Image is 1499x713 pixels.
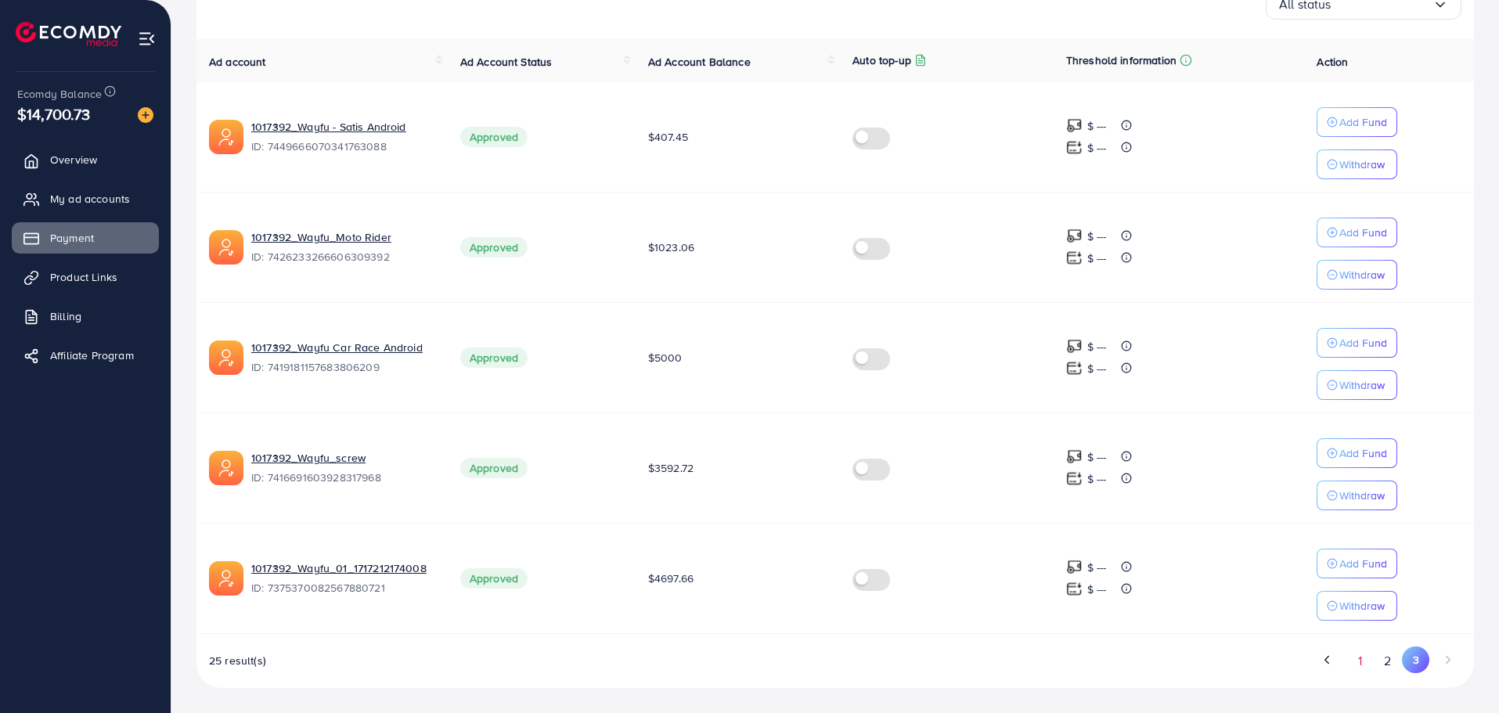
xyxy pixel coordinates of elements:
[12,261,159,293] a: Product Links
[209,561,243,596] img: ic-ads-acc.e4c84228.svg
[648,239,694,255] span: $1023.06
[648,460,694,476] span: $3592.72
[209,653,266,668] span: 25 result(s)
[1066,559,1083,575] img: top-up amount
[251,470,435,485] span: ID: 7416691603928317968
[1087,139,1107,157] p: $ ---
[1317,149,1397,179] button: Withdraw
[1087,249,1107,268] p: $ ---
[1066,470,1083,487] img: top-up amount
[138,30,156,48] img: menu
[50,191,130,207] span: My ad accounts
[17,86,102,102] span: Ecomdy Balance
[648,54,751,70] span: Ad Account Balance
[209,230,243,265] img: ic-ads-acc.e4c84228.svg
[209,451,243,485] img: ic-ads-acc.e4c84228.svg
[852,51,911,70] p: Auto top-up
[1066,448,1083,465] img: top-up amount
[1339,596,1385,615] p: Withdraw
[251,580,435,596] span: ID: 7375370082567880721
[251,119,435,135] a: 1017392_Wayfu - Satis Android
[12,183,159,214] a: My ad accounts
[1339,486,1385,505] p: Withdraw
[1066,581,1083,597] img: top-up amount
[1314,646,1342,673] button: Go to previous page
[251,119,435,155] div: <span class='underline'>1017392_Wayfu - Satis Android</span></br>7449666070341763088
[460,237,528,257] span: Approved
[1432,643,1487,701] iframe: Chat
[1317,549,1397,578] button: Add Fund
[50,230,94,246] span: Payment
[209,340,243,375] img: ic-ads-acc.e4c84228.svg
[209,120,243,154] img: ic-ads-acc.e4c84228.svg
[1346,646,1374,675] button: Go to page 1
[1317,438,1397,468] button: Add Fund
[1087,117,1107,135] p: $ ---
[648,129,688,145] span: $407.45
[251,359,435,375] span: ID: 7419181157683806209
[1087,359,1107,378] p: $ ---
[460,347,528,368] span: Approved
[1066,51,1176,70] p: Threshold information
[138,107,153,123] img: image
[1339,223,1387,242] p: Add Fund
[17,103,91,125] span: $14,700.73
[12,222,159,254] a: Payment
[1339,444,1387,463] p: Add Fund
[1087,470,1107,488] p: $ ---
[12,144,159,175] a: Overview
[251,450,435,466] a: 1017392_Wayfu_screw
[460,54,553,70] span: Ad Account Status
[1339,155,1385,174] p: Withdraw
[1317,107,1397,137] button: Add Fund
[251,450,435,486] div: <span class='underline'>1017392_Wayfu_screw</span></br>7416691603928317968
[1317,370,1397,400] button: Withdraw
[1087,227,1107,246] p: $ ---
[16,22,121,46] img: logo
[1339,333,1387,352] p: Add Fund
[251,340,435,355] a: 1017392_Wayfu Car Race Android
[1317,218,1397,247] button: Add Fund
[1374,646,1402,675] button: Go to page 2
[251,139,435,154] span: ID: 7449666070341763088
[1317,54,1348,70] span: Action
[1314,646,1461,675] ul: Pagination
[1339,554,1387,573] p: Add Fund
[12,301,159,332] a: Billing
[251,560,435,576] a: 1017392_Wayfu_01_1717212174008
[1402,646,1429,673] button: Go to page 3
[1317,260,1397,290] button: Withdraw
[1066,139,1083,156] img: top-up amount
[1317,481,1397,510] button: Withdraw
[1066,117,1083,134] img: top-up amount
[460,127,528,147] span: Approved
[251,229,435,265] div: <span class='underline'>1017392_Wayfu_Moto Rider</span></br>7426233266606309392
[1066,338,1083,355] img: top-up amount
[50,152,97,167] span: Overview
[1317,328,1397,358] button: Add Fund
[1339,265,1385,284] p: Withdraw
[460,458,528,478] span: Approved
[1066,360,1083,376] img: top-up amount
[1066,250,1083,266] img: top-up amount
[1087,337,1107,356] p: $ ---
[251,560,435,596] div: <span class='underline'>1017392_Wayfu_01_1717212174008</span></br>7375370082567880721
[251,340,435,376] div: <span class='underline'>1017392_Wayfu Car Race Android</span></br>7419181157683806209
[1339,376,1385,394] p: Withdraw
[1317,591,1397,621] button: Withdraw
[251,249,435,265] span: ID: 7426233266606309392
[50,308,81,324] span: Billing
[1087,558,1107,577] p: $ ---
[1087,448,1107,466] p: $ ---
[251,229,435,245] a: 1017392_Wayfu_Moto Rider
[1066,228,1083,244] img: top-up amount
[12,340,159,371] a: Affiliate Program
[50,269,117,285] span: Product Links
[50,347,134,363] span: Affiliate Program
[1339,113,1387,131] p: Add Fund
[460,568,528,589] span: Approved
[648,350,683,366] span: $5000
[1087,580,1107,599] p: $ ---
[209,54,266,70] span: Ad account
